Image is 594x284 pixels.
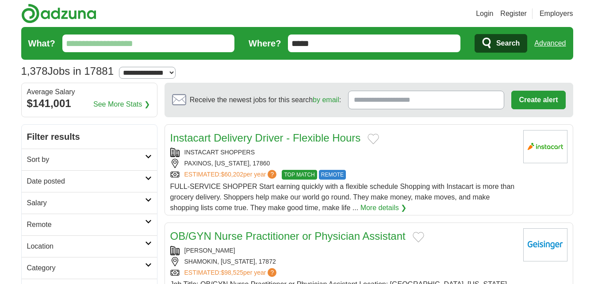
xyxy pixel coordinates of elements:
[268,268,276,277] span: ?
[249,37,281,50] label: Where?
[170,183,515,211] span: FULL-SERVICE SHOPPER Start earning quickly with a flexible schedule Shopping with Instacart is mo...
[268,170,276,179] span: ?
[184,149,255,156] a: INSTACART SHOPPERS
[184,170,279,180] a: ESTIMATED:$60,202per year?
[27,176,145,187] h2: Date posted
[368,134,379,144] button: Add to favorite jobs
[184,268,279,277] a: ESTIMATED:$98,525per year?
[170,257,516,266] div: SHAMOKIN, [US_STATE], 17872
[500,8,527,19] a: Register
[413,232,424,242] button: Add to favorite jobs
[22,170,157,192] a: Date posted
[170,132,361,144] a: Instacart Delivery Driver - Flexible Hours
[22,192,157,214] a: Salary
[313,96,339,104] a: by email
[27,198,145,208] h2: Salary
[27,154,145,165] h2: Sort by
[221,269,243,276] span: $98,525
[221,171,243,178] span: $60,202
[184,247,235,254] a: [PERSON_NAME]
[21,63,48,79] span: 1,378
[22,125,157,149] h2: Filter results
[22,235,157,257] a: Location
[170,230,406,242] a: OB/GYN Nurse Practitioner or Physician Assistant
[540,8,573,19] a: Employers
[27,96,152,111] div: $141,001
[27,219,145,230] h2: Remote
[27,241,145,252] h2: Location
[28,37,55,50] label: What?
[360,203,407,213] a: More details ❯
[22,214,157,235] a: Remote
[21,65,114,77] h1: Jobs in 17881
[93,99,150,110] a: See More Stats ❯
[476,8,493,19] a: Login
[27,263,145,273] h2: Category
[190,95,341,105] span: Receive the newest jobs for this search :
[22,149,157,170] a: Sort by
[27,88,152,96] div: Average Salary
[22,257,157,279] a: Category
[170,159,516,168] div: PAXINOS, [US_STATE], 17860
[319,170,346,180] span: REMOTE
[523,228,567,261] img: Geisinger Health System logo
[21,4,96,23] img: Adzuna logo
[282,170,317,180] span: TOP MATCH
